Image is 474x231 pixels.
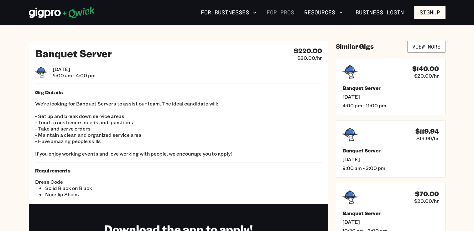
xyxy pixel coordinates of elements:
span: 9:00 am - 3:00 pm [342,165,439,171]
span: $20.00/hr [414,73,439,79]
li: Nonslip Shoes [45,191,179,198]
span: $19.99/hr [416,135,439,141]
a: For Pros [264,7,297,18]
span: [DATE] [342,94,439,100]
a: $119.94$19.99/hrBanquet Server[DATE]9:00 am - 3:00 pm [336,120,445,178]
h2: Banquet Server [35,47,112,59]
a: $140.00$20.00/hrBanquet Server[DATE]4:00 pm - 11:00 pm [336,58,445,115]
a: View More [407,41,445,53]
h5: Gig Details [35,89,322,95]
h5: Requirements [35,167,322,174]
h5: Banquet Server [342,210,439,216]
span: 4:00 pm - 11:00 pm [342,102,439,109]
button: For Businesses [198,7,259,18]
h4: $119.94 [415,127,439,135]
h5: Banquet Server [342,85,439,91]
h5: Banquet Server [342,147,439,154]
span: Dress Code [35,179,179,185]
h4: $220.00 [294,47,322,55]
h4: $140.00 [412,65,439,73]
button: Resources [302,7,345,18]
p: We're looking for Banquet Servers to assist our team. The ideal candidate will: - Set up and brea... [35,100,322,157]
h4: Similar Gigs [336,43,374,50]
span: [DATE] [53,66,96,72]
span: 5:00 am - 4:00 pm [53,72,96,79]
h4: $70.00 [415,190,439,198]
a: Business Login [350,6,409,19]
button: Signup [414,6,445,19]
span: [DATE] [342,219,439,225]
span: [DATE] [342,156,439,162]
li: Solid Black on Black [45,185,179,191]
span: $20.00/hr [297,55,322,61]
span: $20.00/hr [414,198,439,204]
